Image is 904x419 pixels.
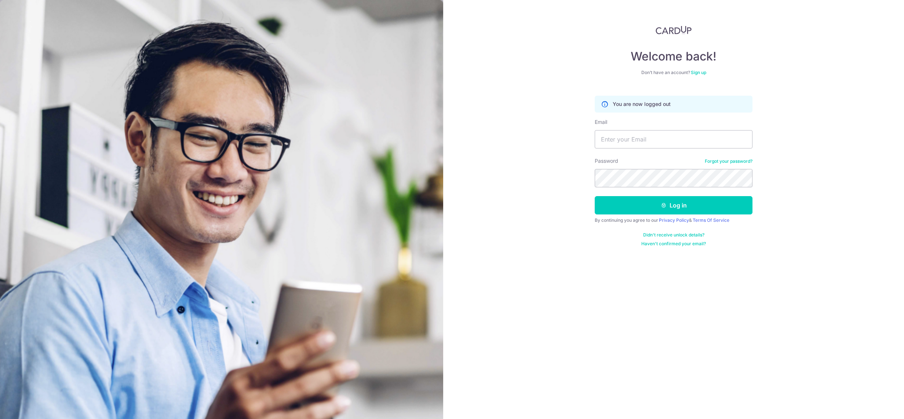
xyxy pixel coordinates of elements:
a: Terms Of Service [693,217,729,223]
img: CardUp Logo [656,26,692,34]
p: You are now logged out [613,100,671,108]
div: Don’t have an account? [595,70,752,76]
label: Email [595,118,607,126]
button: Log in [595,196,752,214]
a: Haven't confirmed your email? [641,241,706,247]
a: Privacy Policy [659,217,689,223]
label: Password [595,157,618,165]
h4: Welcome back! [595,49,752,64]
a: Forgot your password? [705,158,752,164]
a: Didn't receive unlock details? [643,232,704,238]
div: By continuing you agree to our & [595,217,752,223]
a: Sign up [691,70,706,75]
input: Enter your Email [595,130,752,148]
